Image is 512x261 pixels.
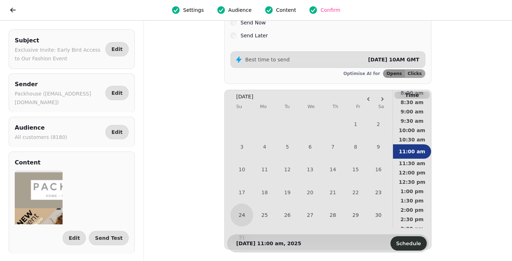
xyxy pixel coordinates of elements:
label: Send Later [241,31,268,40]
button: 12:00 pm [393,168,431,177]
button: Monday, August 4th, 2025 [253,135,276,158]
button: Friday, August 15th, 2025 [344,158,367,181]
button: Wednesday, August 27th, 2025 [299,204,321,226]
span: 9:30 am [399,118,425,123]
button: Go to the Previous Month [362,93,375,105]
button: Today, Saturday, August 23rd, 2025 [368,182,389,203]
span: Schedule [396,241,421,246]
button: 9:00 am [393,107,431,116]
button: Saturday, August 9th, 2025 [367,135,390,158]
button: Edit [105,42,129,56]
button: Sunday, August 10th, 2025 [230,158,253,181]
button: Go to the Next Month [376,93,388,105]
button: Wednesday, August 6th, 2025 [299,135,321,158]
button: Monday, August 11th, 2025 [253,158,276,181]
button: Tuesday, August 19th, 2025 [276,181,299,204]
h2: Content [15,158,41,168]
table: August 2025 [230,100,390,249]
span: 12:30 pm [399,180,425,185]
span: Send Test [95,236,123,241]
button: Friday, August 22nd, 2025 [344,181,367,204]
th: Sunday [236,100,242,113]
button: Wednesday, August 20th, 2025 [299,181,321,204]
h2: Audience [15,123,67,133]
span: [DATE] [236,93,253,100]
button: 9:30 am [393,116,431,126]
button: Thursday, August 28th, 2025 [321,204,344,226]
h2: Sender [15,79,102,89]
p: Packhouse ([EMAIL_ADDRESS][DOMAIN_NAME]) [15,89,102,107]
button: Thursday, August 14th, 2025 [321,158,344,181]
button: Opens [383,70,405,78]
th: Tuesday [285,100,290,113]
button: Saturday, August 16th, 2025 [367,158,390,181]
button: 11:00 am [393,144,431,159]
span: Settings [183,6,204,14]
span: Edit [111,47,123,52]
button: Edit [105,86,129,100]
button: 10:30 am [393,135,431,144]
button: Edit [105,125,129,139]
p: Optimise AI for [343,71,380,76]
button: Edit [63,231,86,245]
th: Saturday [378,100,384,113]
th: Thursday [333,100,338,113]
span: Confirm [320,6,340,14]
th: Friday [356,100,360,113]
button: 8:30 am [393,98,431,107]
span: 10:00 am [399,128,425,133]
span: 2:00 pm [399,208,425,213]
button: 1:30 pm [393,196,431,205]
button: Send Test [89,231,129,245]
span: 1:00 pm [399,189,425,194]
button: Sunday, August 31st, 2025 [230,227,253,249]
span: Opens [387,71,402,76]
button: Tuesday, August 12th, 2025 [276,158,299,181]
span: Edit [111,130,123,135]
button: 2:30 pm [393,215,431,224]
button: Thursday, August 21st, 2025 [321,181,344,204]
button: Tuesday, August 26th, 2025 [276,204,299,226]
span: [DATE] 10AM GMT [368,57,419,62]
span: Audience [228,6,252,14]
span: 9:00 am [399,109,425,114]
button: 2:00 pm [393,205,431,215]
button: Sunday, August 24th, 2025, selected [230,204,253,226]
button: Friday, August 29th, 2025 [344,204,367,226]
p: Best time to send [245,56,290,63]
button: Friday, August 8th, 2025 [344,135,367,158]
span: 2:30 pm [399,217,425,222]
button: Friday, August 1st, 2025 [344,113,367,135]
button: Clicks [405,70,425,78]
button: Thursday, August 7th, 2025 [321,135,344,158]
p: Time [394,92,430,99]
th: Wednesday [307,100,315,113]
button: 10:00 am [393,126,431,135]
button: Schedule [390,236,427,251]
span: 11:00 am [399,149,425,154]
button: Monday, August 25th, 2025 [253,204,276,226]
button: go back [6,3,20,17]
button: Monday, August 18th, 2025 [253,181,276,204]
span: Edit [69,236,80,241]
button: Tuesday, August 5th, 2025 [276,135,299,158]
span: Edit [111,90,123,95]
span: 3:00 pm [399,226,425,231]
p: [DATE] 11:00 am, 2025 [236,240,301,247]
button: 3:00 pm [393,224,431,233]
button: Wednesday, August 13th, 2025 [299,158,321,181]
button: 1:00 pm [393,187,431,196]
span: 10:30 am [399,137,425,142]
button: 11:30 am [393,159,431,168]
button: Saturday, August 30th, 2025 [367,204,390,226]
p: All customers (8180) [15,133,67,141]
span: Content [276,6,296,14]
span: 11:30 am [399,161,425,166]
span: 1:30 pm [399,198,425,203]
span: 12:00 pm [399,170,425,175]
th: Monday [260,100,267,113]
label: Send Now [241,18,266,27]
button: Sunday, August 3rd, 2025 [230,135,253,158]
button: Saturday, August 2nd, 2025 [367,113,390,135]
h2: Subject [15,36,102,46]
